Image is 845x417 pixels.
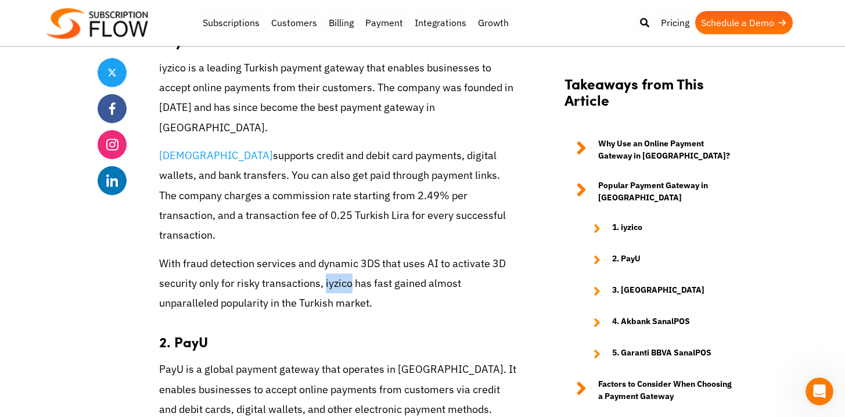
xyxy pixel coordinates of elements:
[582,221,736,235] a: 1. iyzico
[564,378,736,402] a: Factors to Consider When Choosing a Payment Gateway
[46,8,148,39] img: Subscriptionflow
[265,11,323,34] a: Customers
[598,378,736,402] strong: Factors to Consider When Choosing a Payment Gateway
[612,284,704,298] strong: 3. [GEOGRAPHIC_DATA]
[564,75,736,120] h2: Takeaways from This Article
[323,11,359,34] a: Billing
[159,254,517,314] p: With fraud detection services and dynamic 3DS that uses AI to activate 3D security only for risky...
[564,179,736,204] a: Popular Payment Gateway in [GEOGRAPHIC_DATA]
[806,378,833,405] iframe: Intercom live chat
[612,221,642,235] strong: 1. iyzico
[695,11,793,34] a: Schedule a Demo
[612,347,711,361] strong: 5. Garanti BBVA SanalPOS
[612,315,690,329] strong: 4. Akbank SanalPOS
[582,315,736,329] a: 4. Akbank SanalPOS
[655,11,695,34] a: Pricing
[582,347,736,361] a: 5. Garanti BBVA SanalPOS
[409,11,472,34] a: Integrations
[159,149,273,162] a: [DEMOGRAPHIC_DATA]
[598,138,736,162] strong: Why Use an Online Payment Gateway in [GEOGRAPHIC_DATA]?
[359,11,409,34] a: Payment
[159,58,517,138] p: iyzico is a leading Turkish payment gateway that enables businesses to accept online payments fro...
[598,179,736,204] strong: Popular Payment Gateway in [GEOGRAPHIC_DATA]
[612,253,641,267] strong: 2. PayU
[564,138,736,162] a: Why Use an Online Payment Gateway in [GEOGRAPHIC_DATA]?
[472,11,515,34] a: Growth
[159,146,517,245] p: supports credit and debit card payments, digital wallets, and bank transfers. You can also get pa...
[582,253,736,267] a: 2. PayU
[197,11,265,34] a: Subscriptions
[582,284,736,298] a: 3. [GEOGRAPHIC_DATA]
[159,332,208,351] strong: 2. PayU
